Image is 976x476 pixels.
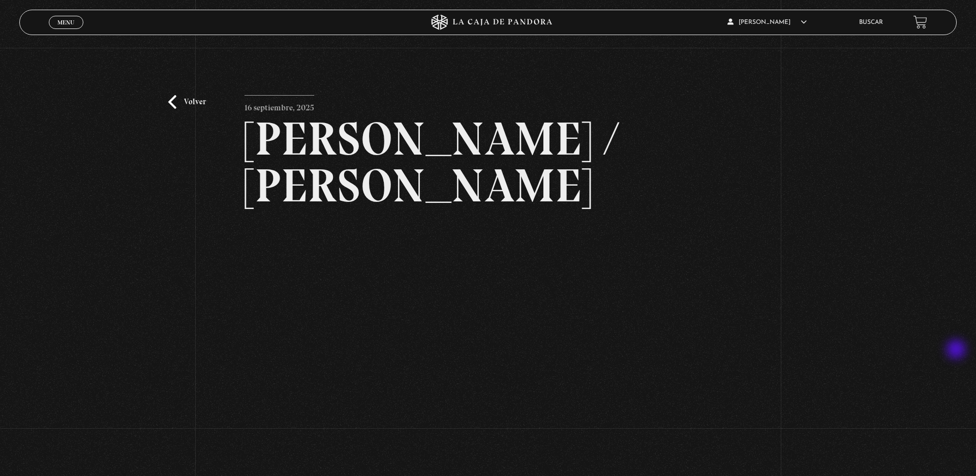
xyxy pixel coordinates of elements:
span: Menu [57,19,74,25]
span: Cerrar [54,28,78,35]
a: View your shopping cart [913,15,927,29]
span: [PERSON_NAME] [727,19,807,25]
a: Buscar [859,19,883,25]
a: Volver [168,95,206,109]
p: 16 septiembre, 2025 [245,95,314,115]
h2: [PERSON_NAME] / [PERSON_NAME] [245,115,731,209]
